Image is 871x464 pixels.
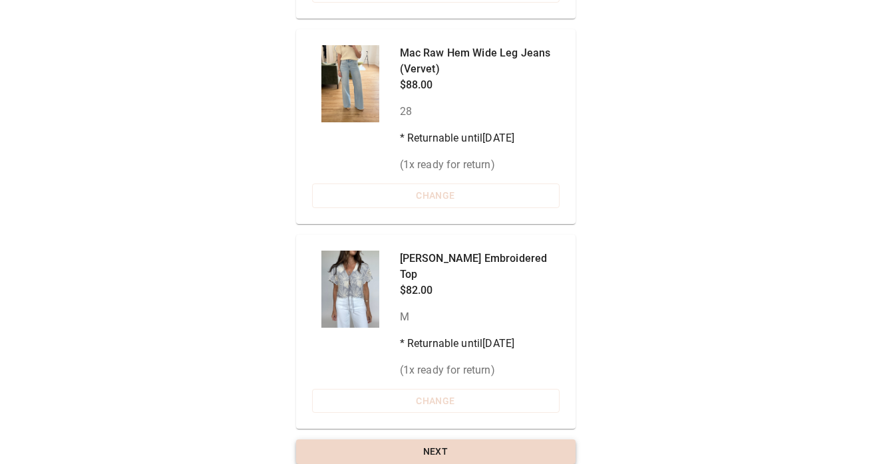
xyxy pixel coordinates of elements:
button: Change [312,183,560,208]
p: M [400,309,560,325]
button: Next [296,439,576,464]
p: ( 1 x ready for return) [400,157,560,173]
p: * Returnable until [DATE] [400,336,560,352]
p: 28 [400,104,560,120]
p: [PERSON_NAME] Embroidered Top [400,251,560,283]
p: $82.00 [400,283,560,298]
p: Mac Raw Hem Wide Leg Jeans (Vervet) [400,45,560,77]
p: ( 1 x ready for return) [400,362,560,378]
button: Change [312,389,560,413]
p: * Returnable until [DATE] [400,130,560,146]
p: $88.00 [400,77,560,93]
